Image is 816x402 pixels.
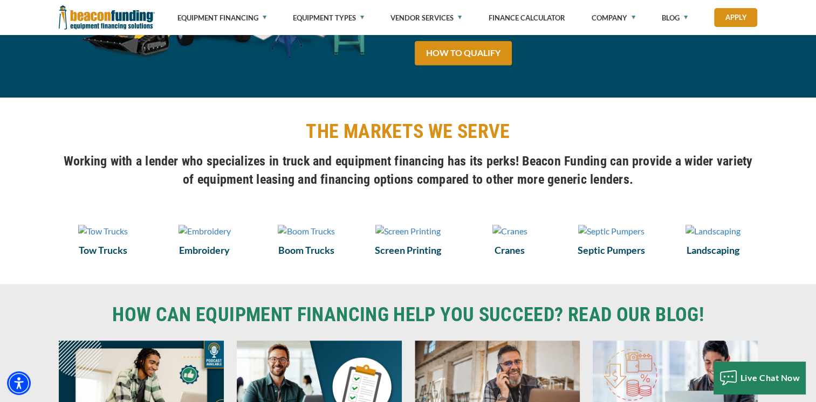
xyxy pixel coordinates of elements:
a: Embroidery [160,243,249,257]
a: HOW TO QUALIFY [415,41,512,65]
a: Screen Printing [364,243,452,257]
img: Landscaping [685,225,740,238]
a: Septic Pumpers [567,243,656,257]
a: Cranes [465,243,554,257]
h2: THE MARKETS WE SERVE [59,119,758,144]
a: Apply [714,8,757,27]
a: Screen Printing [364,224,452,238]
a: Landscaping [669,224,758,238]
a: Tow Trucks [59,243,148,257]
img: Embroidery [179,225,231,238]
a: Boom Trucks [262,243,351,257]
img: Tow Trucks [78,225,128,238]
button: Live Chat Now [714,362,806,394]
span: Live Chat Now [740,372,800,383]
a: Tow Trucks [59,224,148,238]
img: Boom Trucks [278,225,334,238]
a: Cranes [465,224,554,238]
a: Septic Pumpers [567,224,656,238]
a: Landscaping [669,243,758,257]
h4: Working with a lender who specializes in truck and equipment financing has its perks! Beacon Fund... [59,152,758,189]
a: Embroidery [160,224,249,238]
img: Cranes [492,225,527,238]
a: Boom Trucks [262,224,351,238]
div: Accessibility Menu [7,371,31,395]
img: Septic Pumpers [578,225,644,238]
img: Screen Printing [375,225,441,238]
a: HOW CAN EQUIPMENT FINANCING HELP YOU SUCCEED? READ OUR BLOG! [59,306,758,324]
